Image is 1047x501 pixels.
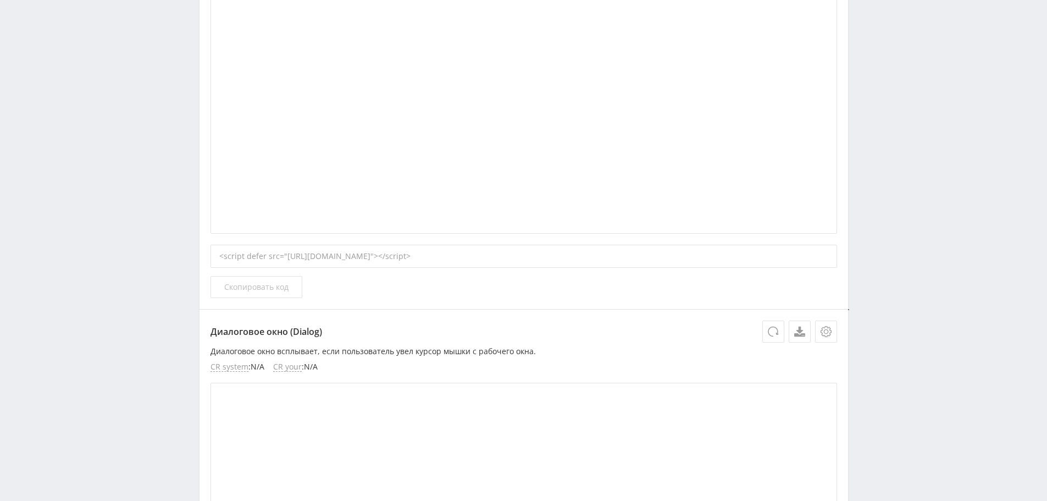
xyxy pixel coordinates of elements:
[789,321,811,343] a: Скачать
[210,362,264,372] li: : N/A
[210,276,302,298] button: Скопировать код
[762,321,784,343] button: Обновить
[848,309,849,310] textarea: <script defer src="[URL][DOMAIN_NAME]"></script>
[210,245,837,268] div: <script defer src="[URL][DOMAIN_NAME]"></script>
[210,362,248,372] span: CR system
[273,362,302,372] span: CR your
[815,321,837,343] button: Настройки
[273,362,318,372] li: : N/A
[210,321,837,343] p: Диалоговое окно (Dialog)
[224,283,289,291] span: Скопировать код
[210,347,837,356] p: Диалоговое окно всплывает, если пользователь увел курсор мышки с рабочего окна.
